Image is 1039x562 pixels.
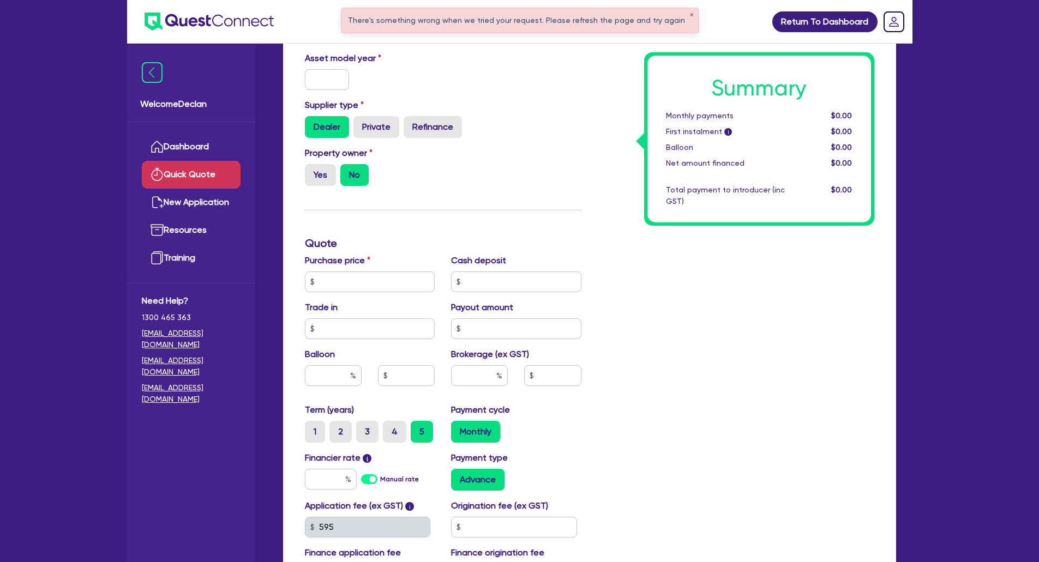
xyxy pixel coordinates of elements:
div: Balloon [658,142,793,153]
label: Payment cycle [451,403,510,416]
label: Payout amount [451,301,513,314]
span: $0.00 [831,185,852,194]
label: Application fee (ex GST) [305,499,403,512]
label: Financier rate [305,451,372,464]
h1: Summary [666,75,852,101]
h3: Quote [305,237,581,250]
label: 3 [356,421,379,443]
div: First instalment [658,126,793,137]
label: Supplier type [305,99,364,112]
img: quest-connect-logo-blue [145,13,274,31]
label: Private [353,116,399,138]
label: Brokerage (ex GST) [451,348,529,361]
img: quick-quote [151,168,164,181]
label: Origination fee (ex GST) [451,499,548,512]
span: Need Help? [142,294,241,307]
label: Refinance [404,116,462,138]
label: Balloon [305,348,335,361]
label: 4 [383,421,406,443]
a: Quick Quote [142,161,241,189]
span: $0.00 [831,127,852,136]
img: resources [151,223,164,237]
a: Dashboard [142,133,241,161]
span: $0.00 [831,143,852,152]
label: Finance origination fee [451,546,544,559]
a: Dropdown toggle [880,8,908,36]
img: training [151,251,164,264]
span: $0.00 [831,111,852,120]
a: Training [142,244,241,272]
a: Return To Dashboard [772,11,878,32]
span: 1300 465 363 [142,312,241,323]
label: Advance [451,469,505,491]
label: 5 [411,421,433,443]
label: 2 [329,421,352,443]
span: Welcome Declan [140,98,242,111]
label: Trade in [305,301,338,314]
label: 1 [305,421,325,443]
label: Purchase price [305,254,370,267]
label: No [340,164,369,186]
label: Monthly [451,421,500,443]
div: There's something wrong when we tried your request. Please refresh the page and try again [341,8,698,33]
label: Term (years) [305,403,354,416]
div: Total payment to introducer (inc GST) [658,184,793,207]
label: Cash deposit [451,254,506,267]
a: Resources [142,216,241,244]
label: Finance application fee [305,546,401,559]
span: i [724,129,732,136]
a: [EMAIL_ADDRESS][DOMAIN_NAME] [142,355,241,378]
a: [EMAIL_ADDRESS][DOMAIN_NAME] [142,382,241,405]
img: new-application [151,196,164,209]
a: New Application [142,189,241,216]
span: i [405,502,414,511]
span: $0.00 [831,159,852,167]
label: Yes [305,164,336,186]
div: Net amount financed [658,158,793,169]
img: icon-menu-close [142,62,163,83]
span: i [363,454,371,463]
label: Asset model year [297,52,443,65]
button: ✕ [689,13,694,18]
label: Dealer [305,116,349,138]
label: Property owner [305,147,373,160]
div: Monthly payments [658,110,793,122]
label: Payment type [451,451,508,464]
a: [EMAIL_ADDRESS][DOMAIN_NAME] [142,328,241,351]
label: Manual rate [380,474,419,484]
